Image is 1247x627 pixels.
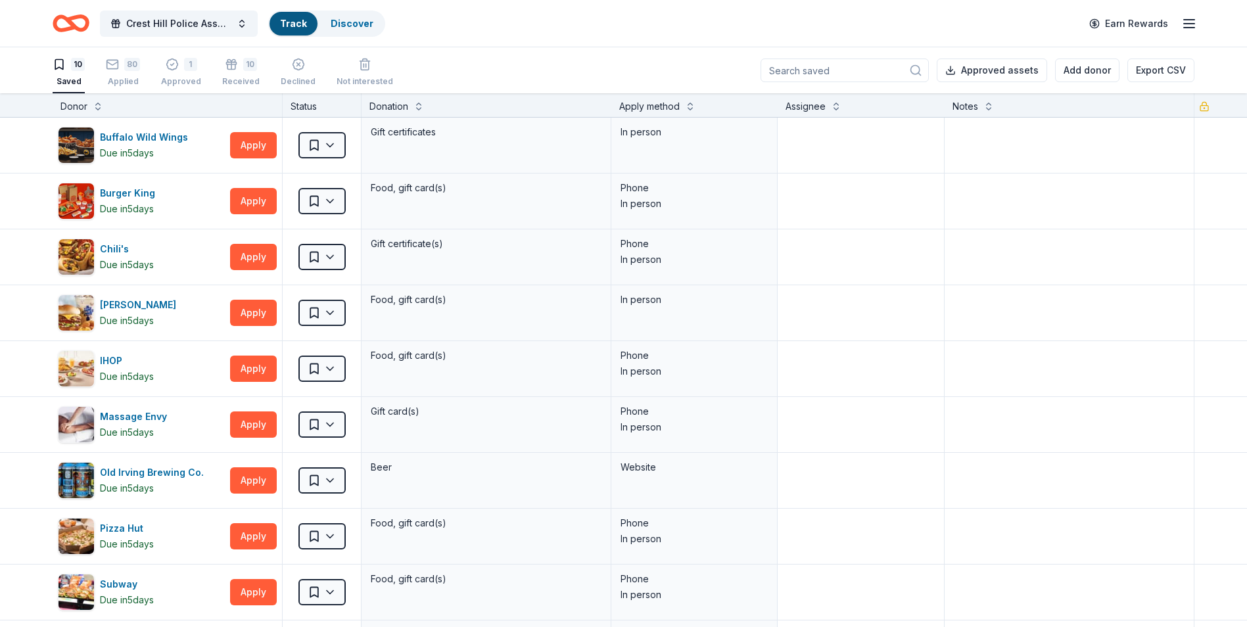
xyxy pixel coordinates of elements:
div: Approved [161,76,201,87]
button: Apply [230,356,277,382]
div: Food, gift card(s) [369,346,603,365]
img: Image for Chili's [59,239,94,275]
div: Saved [53,76,85,87]
div: Beer [369,458,603,476]
button: Apply [230,244,277,270]
img: Image for Massage Envy [59,407,94,442]
button: Apply [230,132,277,158]
button: Apply [230,579,277,605]
button: Apply [230,467,277,494]
button: Apply [230,411,277,438]
div: Gift certificates [369,123,603,141]
div: Food, gift card(s) [369,179,603,197]
div: Food, gift card(s) [369,514,603,532]
img: Image for IHOP [59,351,94,386]
div: In person [621,531,768,547]
button: Crest Hill Police Association 15th Annual Golf Outing Fundraiser [100,11,258,37]
button: Not interested [337,53,393,93]
button: Apply [230,300,277,326]
div: Due in 5 days [100,369,154,384]
div: Applied [106,76,140,87]
div: Donation [369,99,408,114]
button: Export CSV [1127,58,1194,82]
div: Old Irving Brewing Co. [100,465,209,480]
img: Image for Culver's [59,295,94,331]
div: Phone [621,571,768,587]
div: In person [621,587,768,603]
a: Home [53,8,89,39]
div: Donor [60,99,87,114]
button: Approved assets [937,58,1047,82]
div: In person [621,363,768,379]
div: 80 [124,58,140,71]
img: Image for Pizza Hut [59,519,94,554]
button: Image for Culver's [PERSON_NAME]Due in5days [58,294,225,331]
button: Image for Massage EnvyMassage EnvyDue in5days [58,406,225,443]
div: In person [621,124,768,140]
button: 10Saved [53,53,85,93]
div: In person [621,196,768,212]
div: Apply method [619,99,680,114]
button: Apply [230,188,277,214]
div: IHOP [100,353,154,369]
div: In person [621,419,768,435]
div: Due in 5 days [100,592,154,608]
div: [PERSON_NAME] [100,297,181,313]
span: Crest Hill Police Association 15th Annual Golf Outing Fundraiser [126,16,231,32]
img: Image for Burger King [59,183,94,219]
div: Assignee [786,99,826,114]
a: Track [280,18,307,29]
button: Image for Burger KingBurger KingDue in5days [58,183,225,220]
button: Image for IHOPIHOPDue in5days [58,350,225,387]
div: Gift certificate(s) [369,235,603,253]
div: Buffalo Wild Wings [100,129,193,145]
div: Due in 5 days [100,257,154,273]
div: Phone [621,404,768,419]
div: In person [621,252,768,267]
button: TrackDiscover [268,11,385,37]
img: Image for Subway [59,574,94,610]
div: Status [283,93,362,117]
div: 10 [243,58,257,71]
div: Subway [100,576,154,592]
div: 1 [184,58,197,71]
a: Earn Rewards [1081,12,1176,35]
div: Not interested [337,76,393,87]
div: In person [621,292,768,308]
button: Image for Old Irving Brewing Co.Old Irving Brewing Co.Due in5days [58,462,225,499]
div: Phone [621,180,768,196]
div: Burger King [100,185,160,201]
button: Apply [230,523,277,549]
button: Declined [281,53,316,93]
div: Food, gift card(s) [369,570,603,588]
div: Phone [621,236,768,252]
div: Massage Envy [100,409,172,425]
div: Due in 5 days [100,536,154,552]
div: Due in 5 days [100,480,154,496]
div: Pizza Hut [100,521,154,536]
button: Image for Chili'sChili'sDue in5days [58,239,225,275]
div: Phone [621,348,768,363]
button: Image for SubwaySubwayDue in5days [58,574,225,611]
div: Notes [953,99,978,114]
div: Due in 5 days [100,425,154,440]
button: Add donor [1055,58,1119,82]
button: 80Applied [106,53,140,93]
div: Declined [281,76,316,87]
button: 10Received [222,53,260,93]
div: Phone [621,515,768,531]
button: Image for Buffalo Wild WingsBuffalo Wild WingsDue in5days [58,127,225,164]
div: Gift card(s) [369,402,603,421]
button: 1Approved [161,53,201,93]
div: Due in 5 days [100,313,154,329]
div: Website [621,459,768,475]
img: Image for Buffalo Wild Wings [59,128,94,163]
div: Chili's [100,241,154,257]
img: Image for Old Irving Brewing Co. [59,463,94,498]
div: 10 [71,58,85,71]
div: Received [222,76,260,87]
button: Image for Pizza HutPizza HutDue in5days [58,518,225,555]
div: Due in 5 days [100,145,154,161]
input: Search saved [761,58,929,82]
div: Food, gift card(s) [369,290,603,309]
